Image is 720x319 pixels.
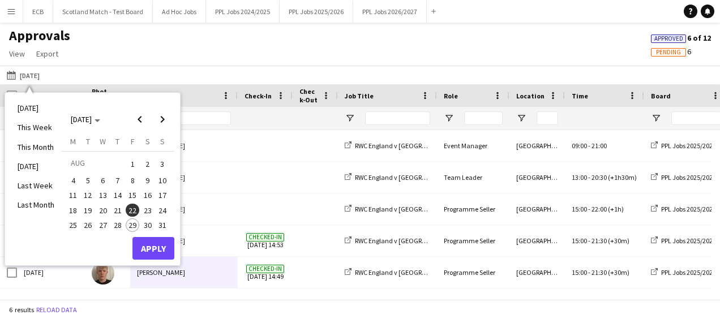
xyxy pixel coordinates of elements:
[651,92,671,100] span: Board
[126,156,139,172] span: 1
[111,188,125,202] span: 14
[155,218,170,232] button: 31-08-2025
[651,46,691,57] span: 6
[11,118,61,137] li: This Week
[509,130,565,161] div: [GEOGRAPHIC_DATA], [GEOGRAPHIC_DATA]
[160,136,165,146] span: S
[132,237,174,260] button: Apply
[130,193,238,225] div: [PERSON_NAME]
[110,173,125,188] button: 07-08-2025
[355,173,544,182] span: RWC England v [GEOGRAPHIC_DATA], 19:30, [GEOGRAPHIC_DATA]
[110,218,125,232] button: 28-08-2025
[130,225,238,256] div: [PERSON_NAME]
[66,204,80,217] span: 18
[130,130,238,161] div: [PERSON_NAME]
[661,236,716,245] span: PPL Jobs 2025/2026
[206,1,280,23] button: PPL Jobs 2024/2025
[592,141,607,150] span: 21:00
[651,33,711,43] span: 6 of 12
[280,1,353,23] button: PPL Jobs 2025/2026
[71,114,92,124] span: [DATE]
[141,156,155,172] span: 2
[17,257,85,288] div: [DATE]
[572,268,587,277] span: 15:00
[92,87,110,104] span: Photo
[437,225,509,256] div: Programme Seller
[131,136,135,146] span: F
[246,265,284,273] span: Checked-in
[96,202,110,217] button: 20-08-2025
[355,268,544,277] span: RWC England v [GEOGRAPHIC_DATA], 19:30, [GEOGRAPHIC_DATA]
[608,236,629,245] span: (+30m)
[92,262,114,284] img: Harrison Kirk
[155,202,170,217] button: 24-08-2025
[661,268,716,277] span: PPL Jobs 2025/2026
[126,174,139,187] span: 8
[96,218,110,232] button: 27-08-2025
[96,204,110,217] span: 20
[157,111,231,125] input: Name Filter Input
[5,68,42,82] button: [DATE]
[572,173,587,182] span: 13:00
[110,202,125,217] button: 21-08-2025
[80,188,95,202] button: 12-08-2025
[608,268,629,277] span: (+30m)
[464,111,503,125] input: Role Filter Input
[96,173,110,188] button: 06-08-2025
[608,205,624,213] span: (+1h)
[345,113,355,123] button: Open Filter Menu
[509,225,565,256] div: [GEOGRAPHIC_DATA], [GEOGRAPHIC_DATA]
[66,188,80,202] span: 11
[661,141,716,150] span: PPL Jobs 2025/2026
[437,193,509,225] div: Programme Seller
[516,92,545,100] span: Location
[651,173,716,182] a: PPL Jobs 2025/2026
[537,111,558,125] input: Location Filter Input
[651,236,716,245] a: PPL Jobs 2025/2026
[155,173,170,188] button: 10-08-2025
[125,218,140,232] button: 29-08-2025
[66,218,80,232] span: 25
[155,156,170,173] button: 03-08-2025
[141,218,155,232] span: 30
[11,137,61,157] li: This Month
[365,111,430,125] input: Job Title Filter Input
[156,188,169,202] span: 17
[509,193,565,225] div: [GEOGRAPHIC_DATA], [GEOGRAPHIC_DATA]
[444,113,454,123] button: Open Filter Menu
[96,188,110,202] span: 13
[141,188,155,202] span: 16
[66,188,80,202] button: 11-08-2025
[80,202,95,217] button: 19-08-2025
[11,176,61,195] li: Last Week
[592,268,607,277] span: 21:30
[11,195,61,214] li: Last Month
[656,49,681,56] span: Pending
[80,173,95,188] button: 05-08-2025
[111,204,125,217] span: 21
[96,188,110,202] button: 13-08-2025
[156,156,169,172] span: 3
[66,174,80,187] span: 4
[437,130,509,161] div: Event Manager
[70,136,76,146] span: M
[125,156,140,173] button: 01-08-2025
[353,1,427,23] button: PPL Jobs 2026/2027
[437,162,509,193] div: Team Leader
[592,205,607,213] span: 22:00
[516,113,526,123] button: Open Filter Menu
[651,141,716,150] a: PPL Jobs 2025/2026
[36,49,58,59] span: Export
[572,92,588,100] span: Time
[355,205,544,213] span: RWC England v [GEOGRAPHIC_DATA], 19:30, [GEOGRAPHIC_DATA]
[126,188,139,202] span: 15
[11,157,61,176] li: [DATE]
[345,141,544,150] a: RWC England v [GEOGRAPHIC_DATA], 19:30, [GEOGRAPHIC_DATA]
[437,257,509,288] div: Programme Seller
[299,87,318,104] span: Check-Out
[140,188,155,202] button: 16-08-2025
[82,188,95,202] span: 12
[23,1,53,23] button: ECB
[5,46,29,61] a: View
[130,162,238,193] div: [PERSON_NAME]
